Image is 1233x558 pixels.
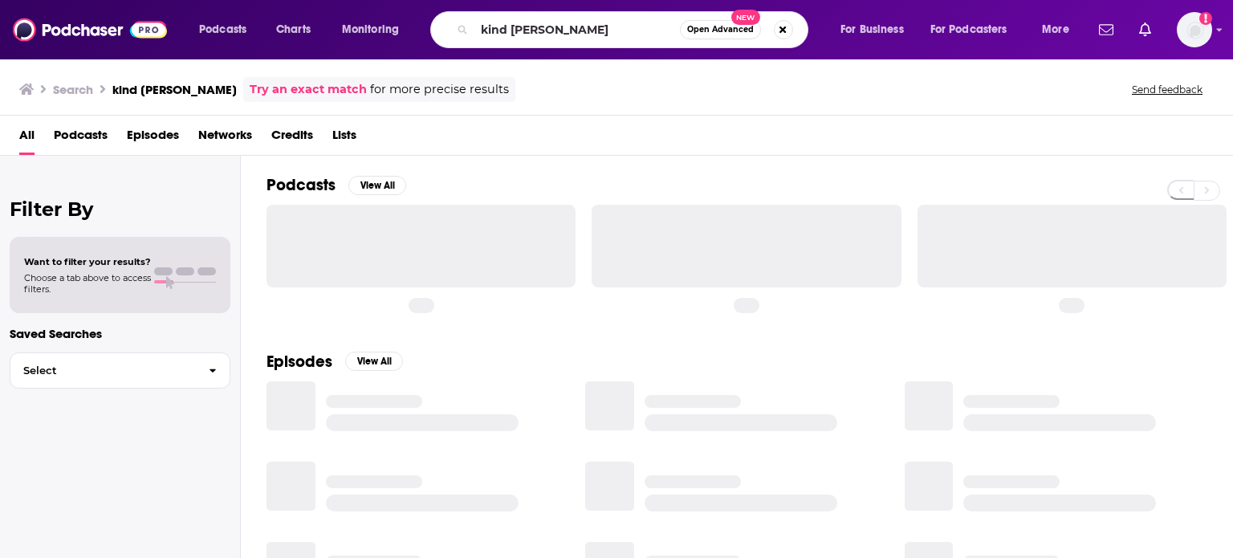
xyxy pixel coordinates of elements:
[199,18,246,41] span: Podcasts
[1127,83,1207,96] button: Send feedback
[370,80,509,99] span: for more precise results
[446,11,824,48] div: Search podcasts, credits, & more...
[348,176,406,195] button: View All
[930,18,1007,41] span: For Podcasters
[332,122,356,155] a: Lists
[10,198,230,221] h2: Filter By
[1177,12,1212,47] button: Show profile menu
[266,17,320,43] a: Charts
[198,122,252,155] a: Networks
[1031,17,1089,43] button: open menu
[54,122,108,155] a: Podcasts
[19,122,35,155] a: All
[271,122,313,155] a: Credits
[731,10,760,25] span: New
[127,122,179,155] a: Episodes
[331,17,420,43] button: open menu
[345,352,403,371] button: View All
[267,175,406,195] a: PodcastsView All
[1133,16,1158,43] a: Show notifications dropdown
[840,18,904,41] span: For Business
[13,14,167,45] img: Podchaser - Follow, Share and Rate Podcasts
[1199,12,1212,25] svg: Add a profile image
[24,256,151,267] span: Want to filter your results?
[680,20,761,39] button: Open AdvancedNew
[267,352,403,372] a: EpisodesView All
[1177,12,1212,47] img: User Profile
[112,82,237,97] h3: kind [PERSON_NAME]
[1177,12,1212,47] span: Logged in as NickG
[250,80,367,99] a: Try an exact match
[10,365,196,376] span: Select
[342,18,399,41] span: Monitoring
[920,17,1031,43] button: open menu
[267,352,332,372] h2: Episodes
[829,17,924,43] button: open menu
[24,272,151,295] span: Choose a tab above to access filters.
[267,175,336,195] h2: Podcasts
[10,352,230,389] button: Select
[1042,18,1069,41] span: More
[53,82,93,97] h3: Search
[1093,16,1120,43] a: Show notifications dropdown
[276,18,311,41] span: Charts
[687,26,754,34] span: Open Advanced
[10,326,230,341] p: Saved Searches
[474,17,680,43] input: Search podcasts, credits, & more...
[188,17,267,43] button: open menu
